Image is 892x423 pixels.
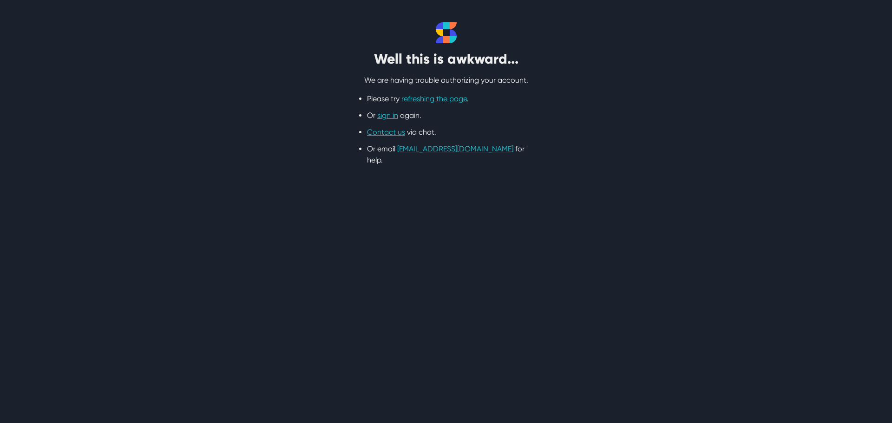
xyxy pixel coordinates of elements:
[377,111,398,120] a: sign in
[397,144,513,153] a: [EMAIL_ADDRESS][DOMAIN_NAME]
[330,51,562,67] h2: Well this is awkward...
[367,143,525,166] li: Or email for help.
[367,127,525,138] li: via chat.
[367,128,405,137] a: Contact us
[401,94,467,103] a: refreshing the page
[367,110,525,121] li: Or again.
[367,93,525,104] li: Please try .
[330,75,562,86] p: We are having trouble authorizing your account.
